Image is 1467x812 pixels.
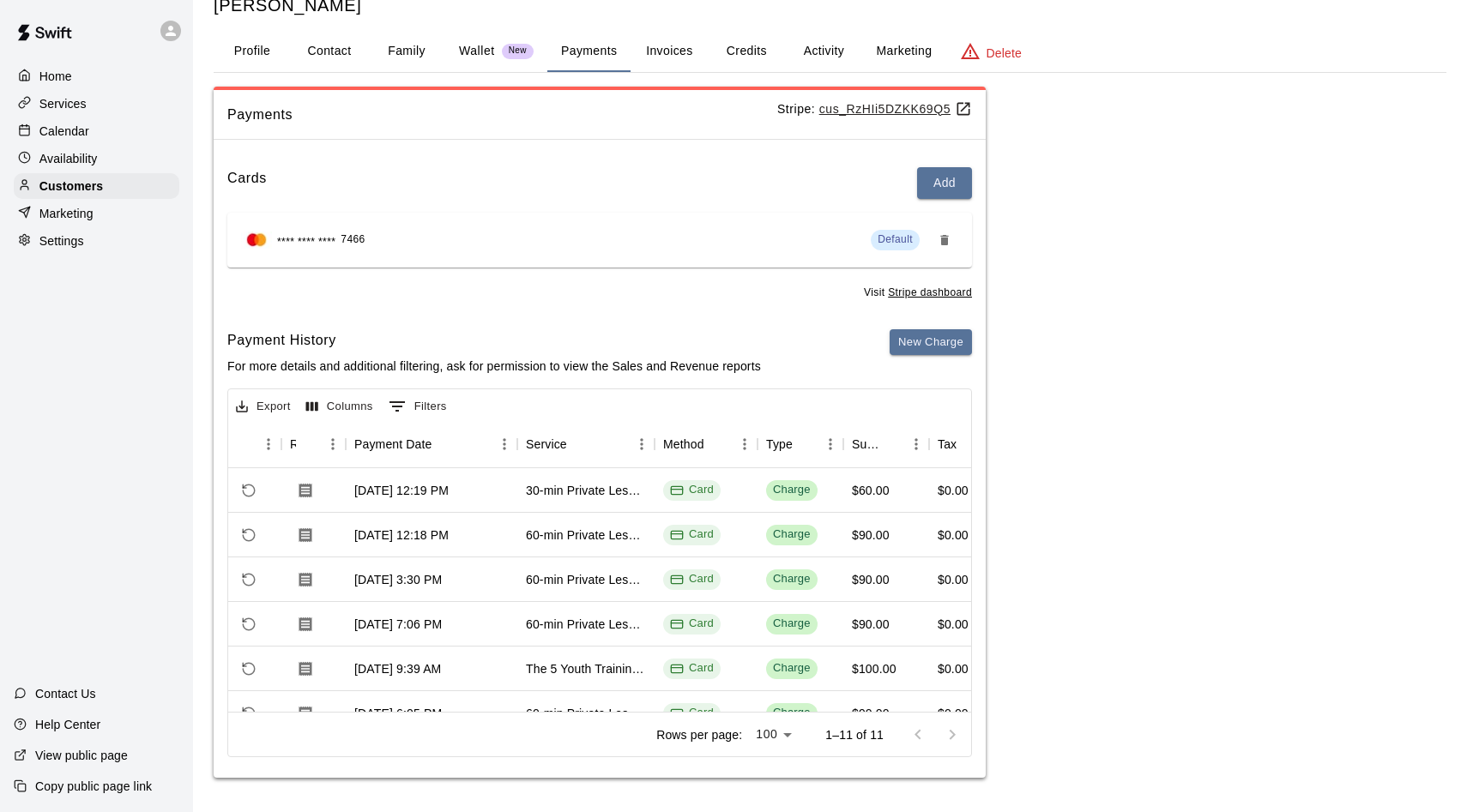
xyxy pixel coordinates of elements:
div: $60.00 [852,482,890,499]
div: Service [526,420,567,468]
div: 100 [749,722,798,747]
div: Home [14,63,179,89]
p: Stripe: [777,100,972,118]
div: Jul 18, 2025, 6:05 PM [354,705,442,722]
button: Sort [879,432,903,456]
div: Charge [773,660,811,677]
div: Aug 1, 2025, 3:30 PM [354,571,442,588]
p: Services [39,95,87,112]
button: New Charge [890,329,972,356]
div: Subtotal [843,420,929,468]
button: Menu [818,431,843,457]
span: Refund payment [234,654,263,683]
div: Charge [773,482,811,498]
button: Menu [256,431,281,457]
div: $90.00 [852,526,890,544]
button: Download Receipt [290,653,321,684]
button: Sort [432,432,456,456]
span: Refund payment [234,699,263,728]
div: 60-min Private Lesson [526,571,646,588]
div: Receipt [281,420,346,468]
div: Availability [14,146,179,171]
div: Tax [938,420,957,468]
button: Download Receipt [290,520,321,550]
p: Copy public page link [35,778,152,795]
span: Refund payment [234,610,263,639]
div: $0.00 [938,526,969,544]
div: Charge [773,705,811,721]
div: $90.00 [852,571,890,588]
div: Payment Date [354,420,432,468]
div: The 5 Youth Training Academy $100 [526,660,646,677]
div: Card [670,705,714,721]
button: Invoices [631,31,708,72]
button: Remove [931,226,958,254]
div: Aug 3, 2025, 12:19 PM [354,482,449,499]
a: You don't have the permission to visit the Stripe dashboard [888,286,972,298]
button: Download Receipt [290,698,321,729]
div: $0.00 [938,660,969,677]
a: Customers [14,173,179,199]
button: Menu [492,431,517,457]
button: Add [917,167,972,199]
span: Visit [864,285,972,302]
button: Sort [957,432,981,456]
span: 7466 [341,232,365,249]
div: 60-min Private Lesson [526,526,646,544]
div: 60-min Private Lesson [526,616,646,633]
p: Help Center [35,716,100,733]
div: Card [670,616,714,632]
p: Home [39,68,72,85]
span: Refund payment [234,476,263,505]
div: $0.00 [938,705,969,722]
div: Method [663,420,704,468]
img: Credit card brand logo [241,232,272,249]
button: Download Receipt [290,564,321,595]
p: Wallet [459,42,495,60]
div: Service [517,420,655,468]
div: Card [670,660,714,677]
div: Charge [773,616,811,632]
button: Menu [629,431,655,457]
h6: Payment History [227,329,761,352]
button: Contact [291,31,368,72]
div: Receipt [290,420,296,468]
button: Credits [708,31,785,72]
button: Sort [234,432,258,456]
div: Card [670,482,714,498]
h6: Cards [227,167,267,199]
div: Jul 19, 2025, 9:39 AM [354,660,441,677]
a: Services [14,91,179,117]
div: Aug 3, 2025, 12:18 PM [354,526,449,544]
span: New [502,45,534,57]
button: Profile [214,31,291,72]
a: Calendar [14,118,179,144]
p: For more details and additional filtering, ask for permission to view the Sales and Revenue reports [227,358,761,375]
button: Payments [547,31,631,72]
a: Marketing [14,201,179,226]
div: Charge [773,571,811,587]
p: Calendar [39,123,89,140]
u: cus_RzHIi5DZKK69Q5 [819,102,972,116]
u: Stripe dashboard [888,286,972,298]
div: Subtotal [852,420,879,468]
button: Family [368,31,445,72]
p: View public page [35,747,128,764]
span: Refund payment [234,565,263,594]
p: Contact Us [35,685,96,702]
div: Charge [773,526,811,543]
p: 1–11 of 11 [825,726,884,743]
div: Type [758,420,843,468]
button: Show filters [384,393,451,420]
button: Sort [704,432,728,456]
button: Download Receipt [290,475,321,506]
button: Menu [903,431,929,457]
p: Availability [39,150,98,167]
div: $0.00 [938,571,969,588]
button: Sort [296,432,320,456]
span: Payments [227,104,777,126]
button: Menu [732,431,758,457]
